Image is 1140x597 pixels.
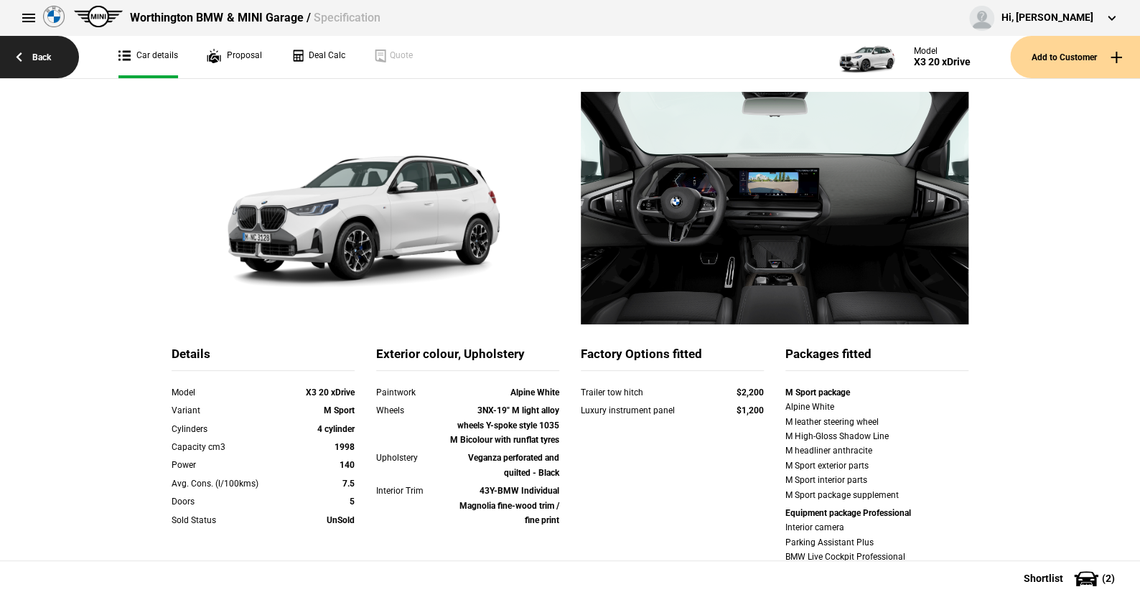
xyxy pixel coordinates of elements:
[1001,11,1093,25] div: Hi, [PERSON_NAME]
[785,520,968,564] div: Interior camera Parking Assistant Plus BMW Live Cockpit Professional
[172,458,281,472] div: Power
[914,56,971,68] div: X3 20 xDrive
[317,424,355,434] strong: 4 cylinder
[172,440,281,454] div: Capacity cm3
[376,385,449,400] div: Paintwork
[207,36,262,78] a: Proposal
[581,385,709,400] div: Trailer tow hitch
[172,513,281,527] div: Sold Status
[172,422,281,436] div: Cylinders
[785,400,968,502] div: Alpine White M leather steering wheel M High-Gloss Shadow Line M headliner anthracite M Sport ext...
[335,442,355,452] strong: 1998
[785,508,911,518] strong: Equipment package Professional
[468,453,559,477] strong: Veganza perforated and quilted - Black
[1002,560,1140,596] button: Shortlist(2)
[172,476,281,491] div: Avg. Cons. (l/100kms)
[324,405,355,415] strong: M Sport
[510,387,559,398] strong: Alpine White
[306,387,355,398] strong: X3 20 xDrive
[376,403,449,418] div: Wheels
[737,387,764,398] strong: $2,200
[581,403,709,418] div: Luxury instrument panel
[581,346,764,371] div: Factory Options fitted
[376,484,449,498] div: Interior Trim
[172,346,355,371] div: Details
[1102,573,1115,583] span: ( 2 )
[327,515,355,525] strong: UnSold
[43,6,65,27] img: bmw.png
[118,36,178,78] a: Car details
[340,460,355,470] strong: 140
[376,451,449,465] div: Upholstery
[172,385,281,400] div: Model
[74,6,123,27] img: mini.png
[737,405,764,415] strong: $1,200
[376,346,559,371] div: Exterior colour, Upholstery
[342,479,355,489] strong: 7.5
[291,36,345,78] a: Deal Calc
[785,387,850,398] strong: M Sport package
[172,494,281,509] div: Doors
[785,346,968,371] div: Packages fitted
[313,11,380,24] span: Specification
[130,10,380,26] div: Worthington BMW & MINI Garage /
[459,486,559,525] strong: 43Y-BMW Individual Magnolia fine-wood trim / fine print
[350,497,355,507] strong: 5
[1024,573,1063,583] span: Shortlist
[914,46,971,56] div: Model
[172,403,281,418] div: Variant
[1010,36,1140,78] button: Add to Customer
[450,405,559,445] strong: 3NX-19" M light alloy wheels Y-spoke style 1035 M Bicolour with runflat tyres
